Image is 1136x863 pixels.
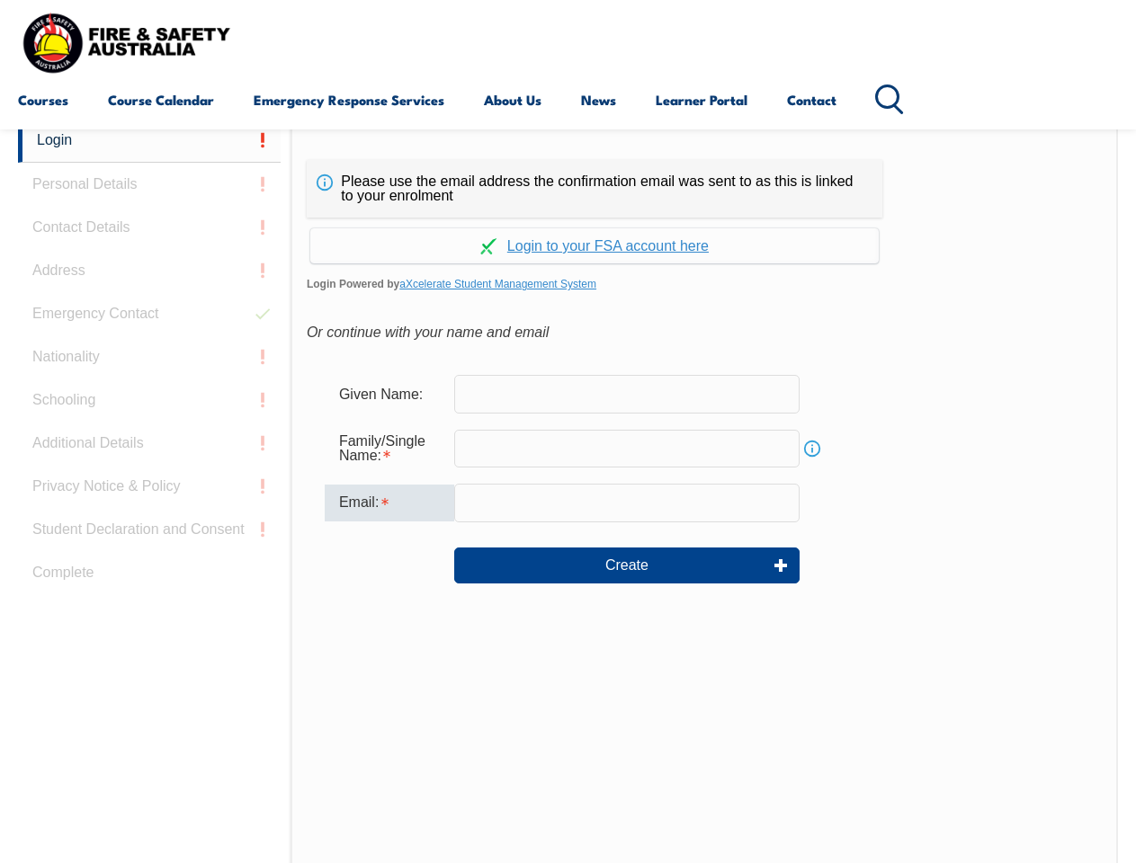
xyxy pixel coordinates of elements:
div: Email is required. [325,485,454,520]
a: aXcelerate Student Management System [399,278,596,290]
a: Info [800,436,825,461]
a: Login [18,119,281,163]
div: Please use the email address the confirmation email was sent to as this is linked to your enrolment [307,160,882,218]
div: Or continue with your name and email [307,319,1102,346]
a: News [581,78,616,121]
a: About Us [484,78,541,121]
button: Create [454,547,800,583]
a: Contact [787,78,836,121]
div: Given Name: [325,377,454,411]
a: Courses [18,78,68,121]
a: Course Calendar [108,78,214,121]
div: Family/Single Name is required. [325,424,454,473]
img: Log in withaxcelerate [480,238,496,254]
a: Emergency Response Services [254,78,444,121]
span: Login Powered by [307,271,1102,298]
a: Learner Portal [656,78,747,121]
